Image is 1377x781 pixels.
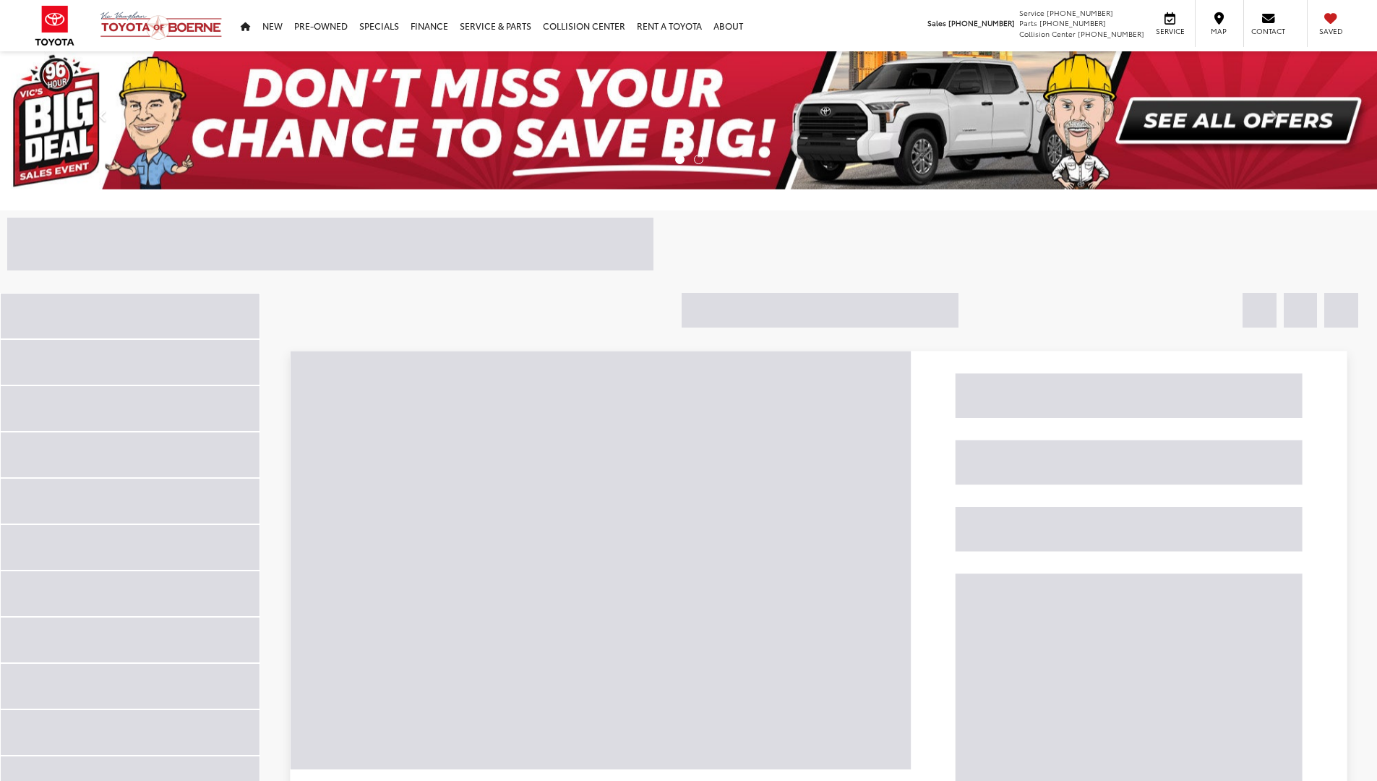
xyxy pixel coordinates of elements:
[1203,26,1235,36] span: Map
[948,17,1015,28] span: [PHONE_NUMBER]
[1039,17,1106,28] span: [PHONE_NUMBER]
[1154,26,1186,36] span: Service
[100,11,223,40] img: Vic Vaughan Toyota of Boerne
[1047,7,1113,18] span: [PHONE_NUMBER]
[1019,28,1076,39] span: Collision Center
[927,17,946,28] span: Sales
[1078,28,1144,39] span: [PHONE_NUMBER]
[1315,26,1347,36] span: Saved
[1251,26,1285,36] span: Contact
[1019,17,1037,28] span: Parts
[1019,7,1044,18] span: Service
